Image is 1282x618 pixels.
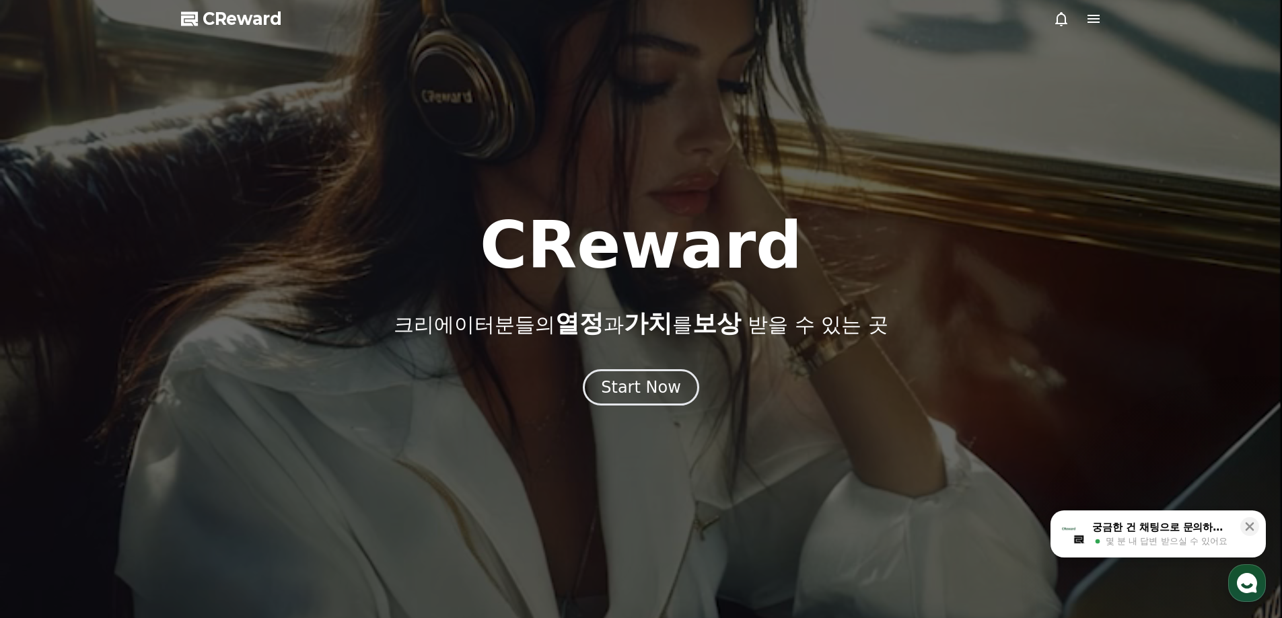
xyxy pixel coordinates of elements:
span: 열정 [555,309,604,337]
span: CReward [203,8,282,30]
span: 보상 [692,309,741,337]
span: 가치 [624,309,672,337]
h1: CReward [480,213,802,278]
a: Start Now [583,383,699,395]
a: CReward [181,8,282,30]
p: 크리에이터분들의 과 를 받을 수 있는 곳 [394,310,888,337]
button: Start Now [583,369,699,405]
div: Start Now [601,377,681,398]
